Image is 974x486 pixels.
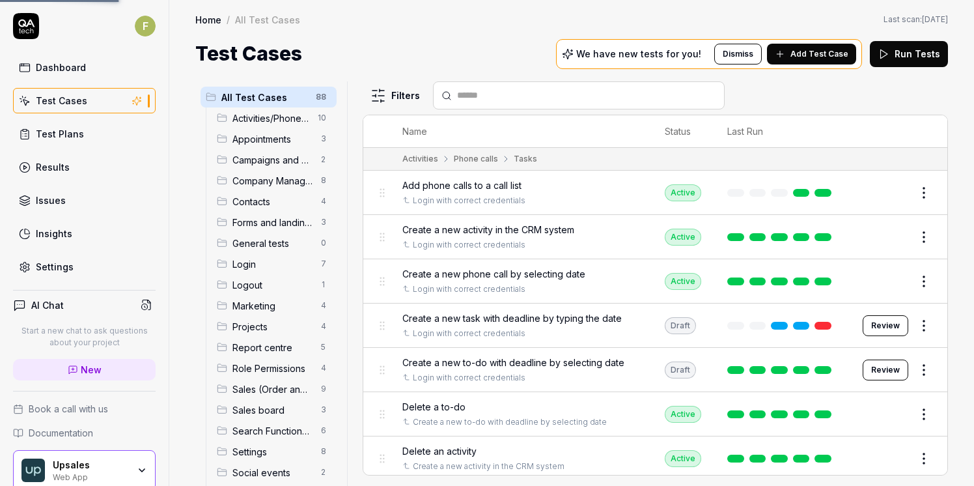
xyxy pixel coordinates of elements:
span: 0 [316,235,331,251]
span: Add phone calls to a call list [402,179,522,192]
img: Upsales Logo [21,459,45,482]
button: Run Tests [870,41,948,67]
span: Last scan: [884,14,948,25]
a: Test Cases [13,88,156,113]
span: Settings [232,445,313,459]
div: Draft [665,317,696,334]
div: Active [665,450,701,467]
h1: Test Cases [195,39,302,68]
button: Review [863,360,908,380]
div: Drag to reorderActivities/Phone calls/Tasks10 [212,107,337,128]
div: Insights [36,227,72,240]
div: Drag to reorderAppointments3 [212,128,337,149]
span: Delete a to-do [402,400,466,414]
span: 3 [316,131,331,147]
div: Drag to reorderSettings8 [212,441,337,462]
span: 7 [316,256,331,272]
a: Issues [13,188,156,213]
a: Create a new activity in the CRM system [413,461,564,472]
div: Active [665,406,701,423]
span: 8 [316,173,331,188]
span: 5 [316,339,331,355]
th: Last Run [714,115,850,148]
button: Review [863,315,908,336]
tr: Delete an activityCreate a new activity in the CRM systemActive [363,436,947,481]
span: Sales (Order and opportunities) [232,382,313,396]
span: Search Functionality [232,424,313,438]
span: Create a new activity in the CRM system [402,223,574,236]
div: Results [36,160,70,174]
span: 9 [316,381,331,397]
tr: Delete a to-doCreate a new to-do with deadline by selecting dateActive [363,392,947,436]
tr: Add phone calls to a call listLogin with correct credentialsActive [363,171,947,215]
tr: Create a new activity in the CRM systemLogin with correct credentialsActive [363,215,947,259]
a: New [13,359,156,380]
div: Issues [36,193,66,207]
div: Dashboard [36,61,86,74]
span: Projects [232,320,313,334]
div: Drag to reorderSales (Order and opportunities)9 [212,379,337,399]
span: 2 [316,152,331,167]
button: Filters [363,83,428,109]
span: 3 [316,214,331,230]
span: Forms and landing pages [232,216,313,229]
span: Delete an activity [402,444,477,458]
span: 10 [313,110,331,126]
a: Settings [13,254,156,279]
span: Sales board [232,403,313,417]
div: Drag to reorderGeneral tests0 [212,233,337,253]
time: [DATE] [922,14,948,24]
tr: Create a new phone call by selecting dateLogin with correct credentialsActive [363,259,947,304]
span: 4 [316,193,331,209]
a: Create a new to-do with deadline by selecting date [413,416,607,428]
div: Activities [402,153,438,165]
tr: Create a new to-do with deadline by selecting dateLogin with correct credentialsDraftReview [363,348,947,392]
tr: Create a new task with deadline by typing the dateLogin with correct credentialsDraftReview [363,304,947,348]
span: Campaigns and call lists [232,153,313,167]
span: Create a new task with deadline by typing the date [402,311,622,325]
a: Login with correct credentials [413,328,525,339]
span: F [135,16,156,36]
div: Drag to reorderContacts4 [212,191,337,212]
button: Last scan:[DATE] [884,14,948,25]
span: General tests [232,236,313,250]
div: Drag to reorderForms and landing pages3 [212,212,337,233]
div: Test Plans [36,127,84,141]
p: We have new tests for you! [576,50,701,59]
span: Logout [232,278,313,292]
div: Drag to reorderRole Permissions4 [212,358,337,379]
a: Home [195,13,221,26]
span: 3 [316,402,331,418]
div: Drag to reorderSales board3 [212,399,337,420]
div: Drag to reorderSearch Functionality6 [212,420,337,441]
p: Start a new chat to ask questions about your project [13,325,156,349]
span: Documentation [29,426,93,440]
div: Web App [53,471,128,481]
span: 6 [316,423,331,438]
a: Results [13,154,156,180]
span: Create a new phone call by selecting date [402,267,585,281]
span: Book a call with us [29,402,108,416]
th: Name [389,115,652,148]
span: New [81,363,102,377]
button: Dismiss [714,44,762,64]
span: Login [232,257,313,271]
a: Documentation [13,426,156,440]
span: Company Management [232,174,313,188]
div: Drag to reorderCompany Management8 [212,170,337,191]
div: Drag to reorderReport centre5 [212,337,337,358]
span: Marketing [232,299,313,313]
a: Test Plans [13,121,156,147]
span: 2 [316,465,331,480]
div: Draft [665,362,696,379]
div: Upsales [53,459,128,471]
div: Active [665,273,701,290]
div: Drag to reorderLogout1 [212,274,337,295]
div: Settings [36,260,74,274]
span: Add Test Case [790,48,848,60]
div: Test Cases [36,94,87,107]
span: Contacts [232,195,313,208]
span: Social events [232,466,313,479]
